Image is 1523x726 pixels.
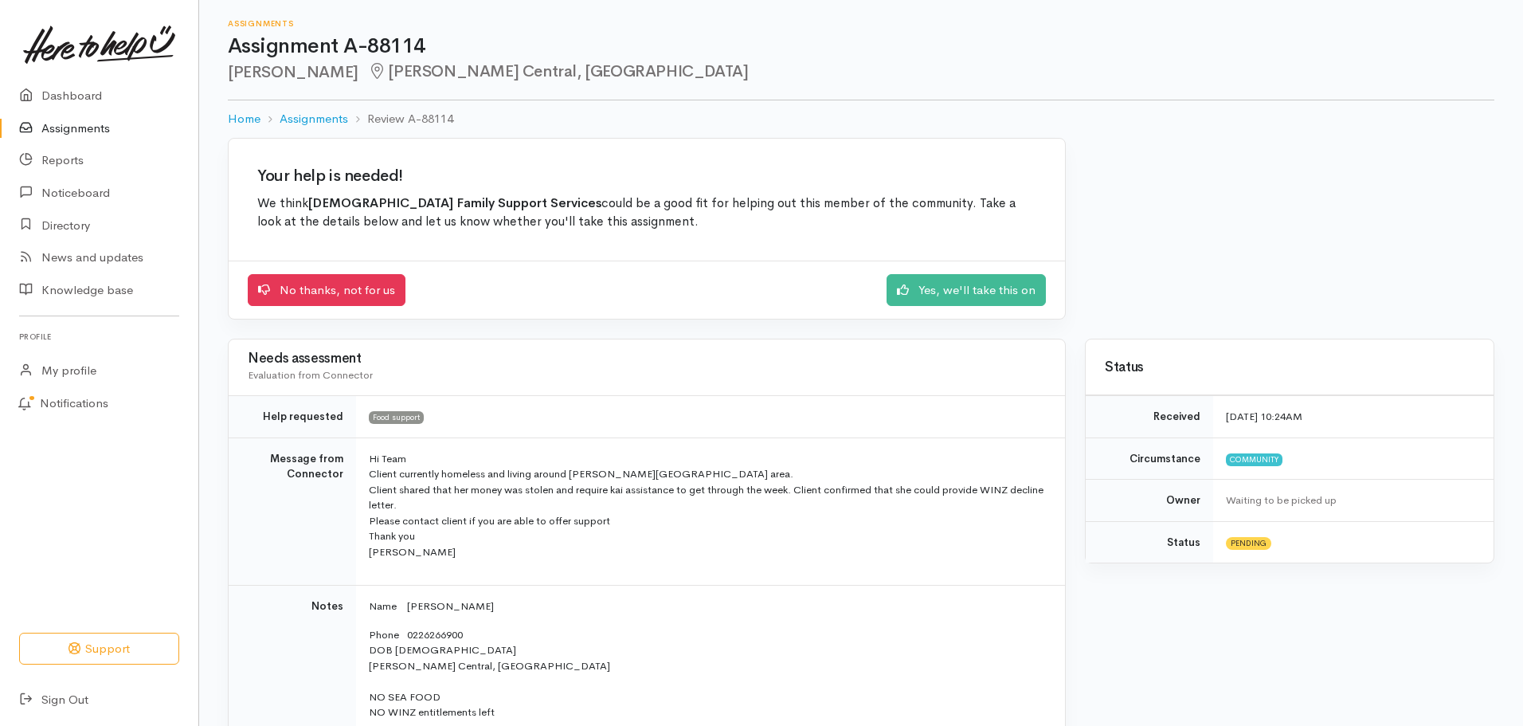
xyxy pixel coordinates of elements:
[1226,410,1302,423] time: [DATE] 10:24AM
[248,368,373,382] span: Evaluation from Connector
[257,167,1036,185] h2: Your help is needed!
[229,396,356,438] td: Help requested
[1226,537,1271,550] span: Pending
[229,438,356,586] td: Message from Connector
[19,326,179,347] h6: Profile
[248,274,405,307] a: No thanks, not for us
[228,63,1494,81] h2: [PERSON_NAME]
[1086,438,1213,480] td: Circumstance
[369,598,1046,614] p: Name [PERSON_NAME]
[248,351,1046,367] h3: Needs assessment
[19,633,179,665] button: Support
[887,274,1046,307] a: Yes, we'll take this on
[1086,396,1213,438] td: Received
[1226,453,1282,466] span: Community
[369,411,424,424] span: Food support
[348,110,453,128] li: Review A-88114
[1086,480,1213,522] td: Owner
[368,61,749,81] span: [PERSON_NAME] Central, [GEOGRAPHIC_DATA]
[228,100,1494,138] nav: breadcrumb
[1086,521,1213,563] td: Status
[369,451,1046,560] p: Hi Team Client currently homeless and living around [PERSON_NAME][GEOGRAPHIC_DATA] area. Client s...
[308,195,601,211] b: [DEMOGRAPHIC_DATA] Family Support Services
[257,194,1036,232] p: We think could be a good fit for helping out this member of the community. Take a look at the det...
[1105,360,1474,375] h3: Status
[228,35,1494,58] h1: Assignment A-88114
[280,110,348,128] a: Assignments
[228,19,1494,28] h6: Assignments
[228,110,260,128] a: Home
[1226,493,1474,508] div: Waiting to be picked up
